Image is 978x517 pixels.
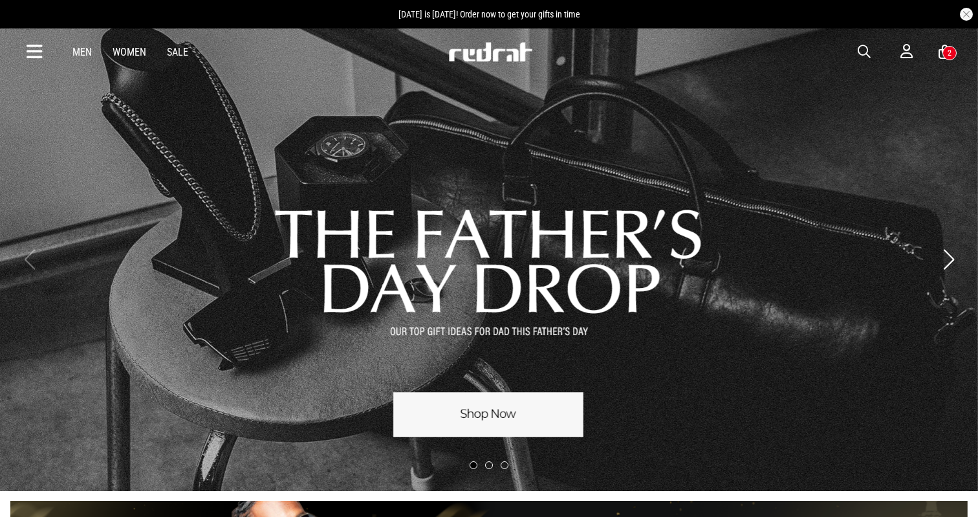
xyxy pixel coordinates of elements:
[939,45,951,59] a: 2
[72,46,92,58] a: Men
[948,49,951,58] div: 2
[398,9,580,19] span: [DATE] is [DATE]! Order now to get your gifts in time
[448,42,533,61] img: Redrat logo
[940,245,957,274] button: Next slide
[21,245,38,274] button: Previous slide
[167,46,188,58] a: Sale
[113,46,146,58] a: Women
